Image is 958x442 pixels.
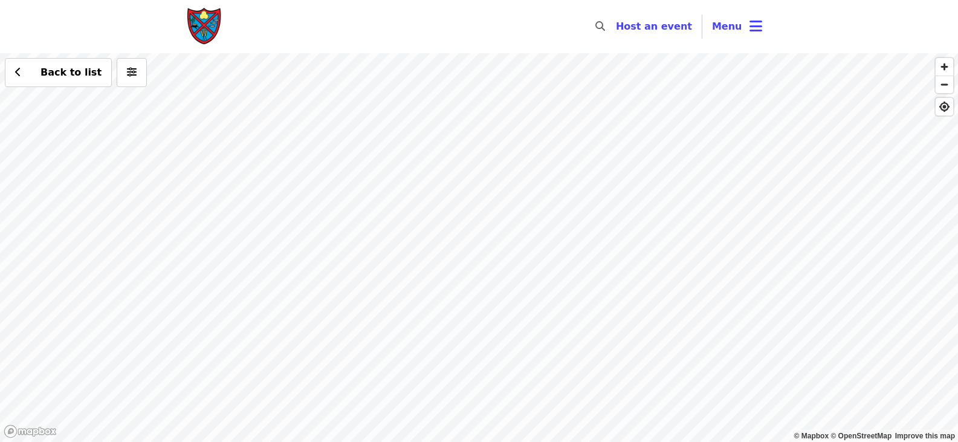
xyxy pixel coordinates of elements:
[187,7,223,46] img: Society of St. Andrew - Home
[5,58,112,87] button: Back to list
[616,21,692,32] a: Host an event
[702,12,772,41] button: Toggle account menu
[15,67,21,78] i: chevron-left icon
[936,58,953,76] button: Zoom In
[936,76,953,93] button: Zoom Out
[595,21,605,32] i: search icon
[830,432,892,440] a: OpenStreetMap
[127,67,137,78] i: sliders-h icon
[612,12,622,41] input: Search
[40,67,102,78] span: Back to list
[4,424,57,438] a: Mapbox logo
[895,432,955,440] a: Map feedback
[794,432,829,440] a: Mapbox
[117,58,147,87] button: More filters (0 selected)
[712,21,742,32] span: Menu
[936,98,953,115] button: Find My Location
[749,18,762,35] i: bars icon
